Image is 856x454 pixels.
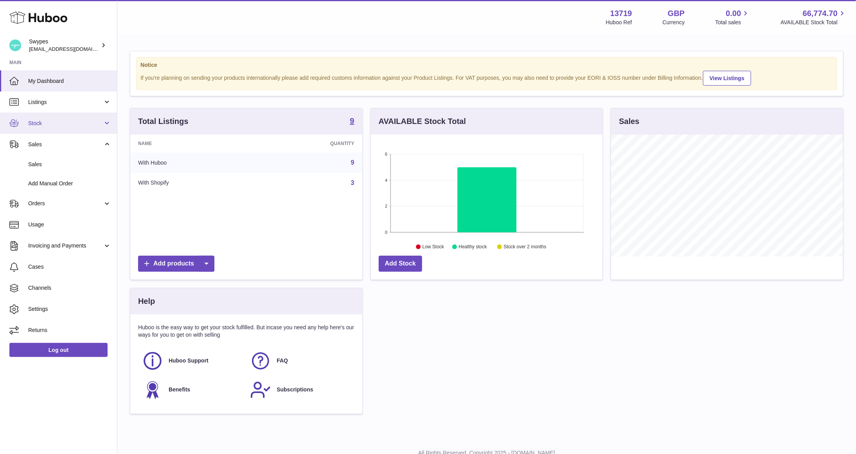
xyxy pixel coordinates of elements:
a: Subscriptions [250,379,350,400]
span: Settings [28,305,111,313]
strong: Notice [140,61,833,69]
span: Subscriptions [277,386,313,393]
text: Low Stock [423,244,444,250]
strong: GBP [668,8,685,19]
span: Stock [28,120,103,127]
span: 0.00 [726,8,741,19]
text: 6 [385,152,387,156]
span: AVAILABLE Stock Total [780,19,847,26]
h3: Total Listings [138,116,189,127]
span: Add Manual Order [28,180,111,187]
span: Benefits [169,386,190,393]
a: Add products [138,256,214,272]
a: 3 [351,179,354,186]
span: Orders [28,200,103,207]
span: Sales [28,161,111,168]
text: 0 [385,230,387,235]
a: FAQ [250,350,350,371]
span: 66,774.70 [803,8,838,19]
a: 9 [350,117,354,126]
text: 4 [385,178,387,183]
span: Channels [28,284,111,292]
a: 66,774.70 AVAILABLE Stock Total [780,8,847,26]
strong: 9 [350,117,354,125]
img: hello@swypes.co.uk [9,39,21,51]
th: Name [130,135,255,153]
h3: Sales [619,116,639,127]
span: FAQ [277,357,288,364]
strong: 13719 [610,8,632,19]
text: 2 [385,204,387,209]
span: Usage [28,221,111,228]
text: Stock over 2 months [504,244,546,250]
span: Returns [28,327,111,334]
div: If you're planning on sending your products internationally please add required customs informati... [140,70,833,86]
span: Cases [28,263,111,271]
span: [EMAIL_ADDRESS][DOMAIN_NAME] [29,46,115,52]
a: Huboo Support [142,350,242,371]
span: My Dashboard [28,77,111,85]
div: Swypes [29,38,99,53]
a: View Listings [703,71,751,86]
text: Healthy stock [459,244,487,250]
span: Invoicing and Payments [28,242,103,249]
span: Listings [28,99,103,106]
a: Log out [9,343,108,357]
a: 0.00 Total sales [715,8,750,26]
h3: AVAILABLE Stock Total [379,116,466,127]
a: Add Stock [379,256,422,272]
div: Currency [663,19,685,26]
span: Huboo Support [169,357,209,364]
a: 9 [351,159,354,166]
h3: Help [138,296,155,307]
span: Sales [28,141,103,148]
p: Huboo is the easy way to get your stock fulfilled. But incase you need any help here's our ways f... [138,324,354,339]
div: Huboo Ref [606,19,632,26]
td: With Huboo [130,153,255,173]
a: Benefits [142,379,242,400]
span: Total sales [715,19,750,26]
td: With Shopify [130,173,255,193]
th: Quantity [255,135,362,153]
